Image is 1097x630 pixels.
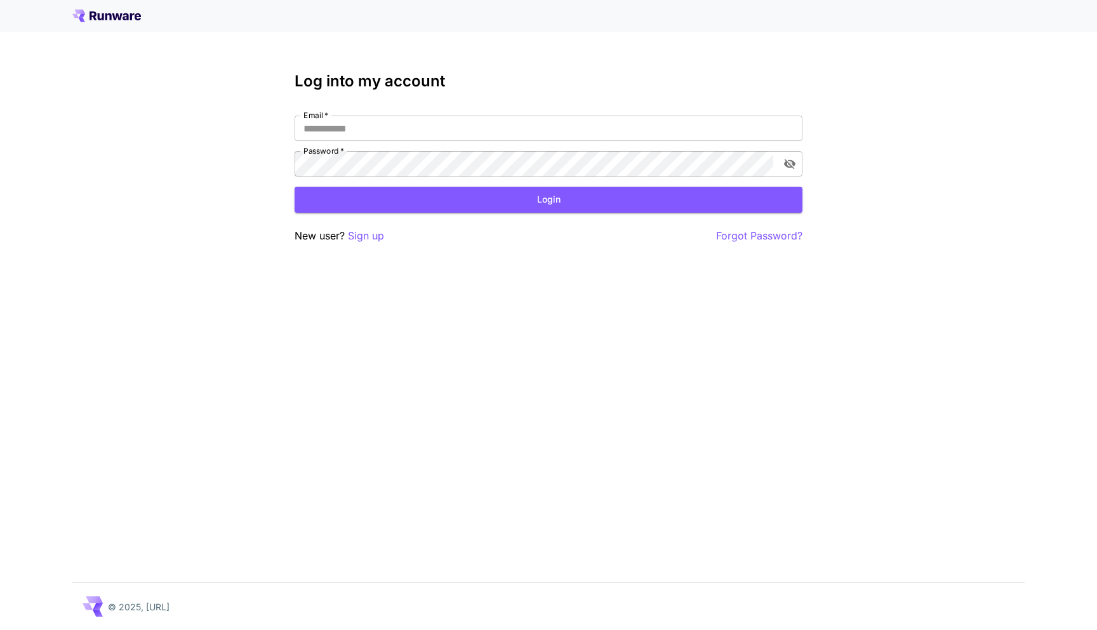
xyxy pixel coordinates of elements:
[348,228,384,244] button: Sign up
[778,152,801,175] button: toggle password visibility
[108,600,170,613] p: © 2025, [URL]
[303,110,328,121] label: Email
[295,72,802,90] h3: Log into my account
[295,228,384,244] p: New user?
[716,228,802,244] button: Forgot Password?
[295,187,802,213] button: Login
[303,145,344,156] label: Password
